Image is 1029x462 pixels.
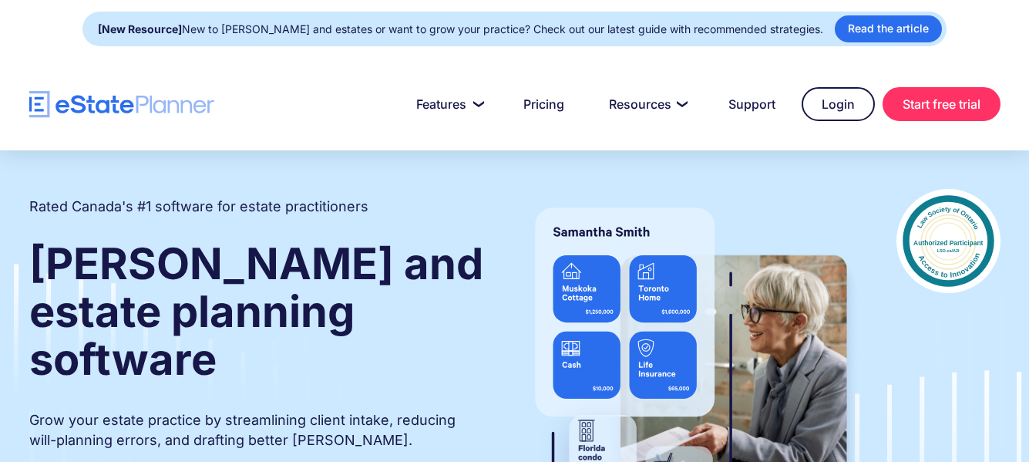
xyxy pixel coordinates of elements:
[883,87,1000,121] a: Start free trial
[835,15,942,42] a: Read the article
[802,87,875,121] a: Login
[590,89,702,120] a: Resources
[98,19,823,40] div: New to [PERSON_NAME] and estates or want to grow your practice? Check out our latest guide with r...
[29,91,214,118] a: home
[29,238,483,386] strong: [PERSON_NAME] and estate planning software
[398,89,497,120] a: Features
[505,89,583,120] a: Pricing
[710,89,794,120] a: Support
[98,22,182,35] strong: [New Resource]
[29,410,486,450] p: Grow your estate practice by streamlining client intake, reducing will-planning errors, and draft...
[29,197,368,217] h2: Rated Canada's #1 software for estate practitioners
